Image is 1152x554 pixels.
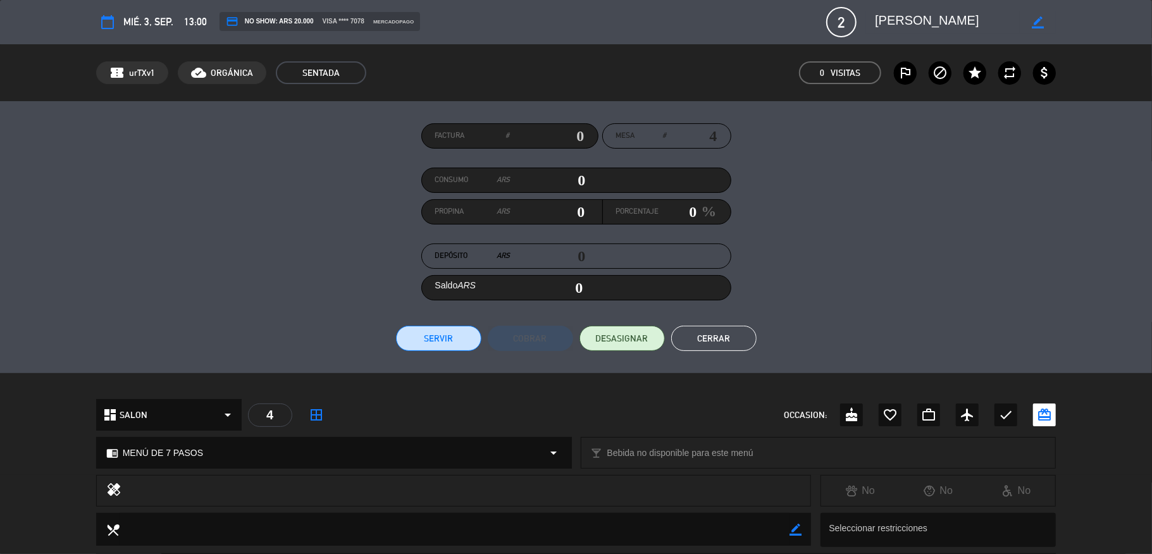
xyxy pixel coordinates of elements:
[932,65,948,80] i: block
[596,332,648,345] span: DESASIGNAR
[510,126,585,145] input: 0
[226,15,314,28] span: NO SHOW: ARS 20.000
[616,130,635,142] span: Mesa
[106,447,118,459] i: chrome_reader_mode
[511,171,586,190] input: 0
[967,65,982,80] i: star
[435,206,511,218] label: Propina
[373,18,414,26] span: mercadopago
[579,326,665,351] button: DESASIGNAR
[790,524,802,536] i: border_color
[435,278,476,293] label: Saldo
[510,202,585,221] input: 0
[1002,65,1017,80] i: repeat
[457,280,476,290] em: ARS
[900,483,977,499] div: No
[826,7,857,37] span: 2
[435,174,511,187] label: Consumo
[396,326,481,351] button: Servir
[497,206,510,218] em: ARS
[921,407,936,422] i: work_outline
[831,66,860,80] em: Visitas
[123,14,173,30] span: mié. 3, sep.
[211,66,253,80] span: ORGÁNICA
[844,407,859,422] i: cake
[667,126,717,145] input: number
[220,407,235,422] i: arrow_drop_down
[1037,407,1052,422] i: card_giftcard
[616,206,659,218] label: Porcentaje
[248,403,292,427] div: 4
[497,250,511,262] em: ARS
[977,483,1055,499] div: No
[309,407,324,422] i: border_all
[96,11,119,34] button: calendar_today
[607,446,753,460] span: Bebida no disponible para este menú
[100,15,115,30] i: calendar_today
[663,130,667,142] em: #
[1037,65,1052,80] i: attach_money
[488,326,573,351] button: Cobrar
[1032,16,1044,28] i: border_color
[883,407,898,422] i: favorite_border
[129,66,155,80] span: urTXv1
[547,445,562,460] i: arrow_drop_down
[998,407,1013,422] i: check
[191,65,206,80] i: cloud_done
[821,483,899,499] div: No
[497,174,511,187] em: ARS
[697,199,717,224] em: %
[820,66,824,80] span: 0
[435,130,510,142] label: Factura
[109,65,125,80] span: confirmation_number
[102,407,118,422] i: dashboard
[659,202,697,221] input: 0
[960,407,975,422] i: airplanemode_active
[591,447,603,459] i: local_bar
[506,130,510,142] em: #
[184,14,207,30] span: 13:00
[898,65,913,80] i: outlined_flag
[226,15,238,28] i: credit_card
[106,482,121,500] i: healing
[106,522,120,536] i: local_dining
[671,326,757,351] button: Cerrar
[123,446,203,460] span: MENÚ DE 7 PASOS
[784,408,827,422] span: OCCASION:
[276,61,366,84] span: SENTADA
[120,408,147,422] span: SALON
[435,250,511,262] label: Depósito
